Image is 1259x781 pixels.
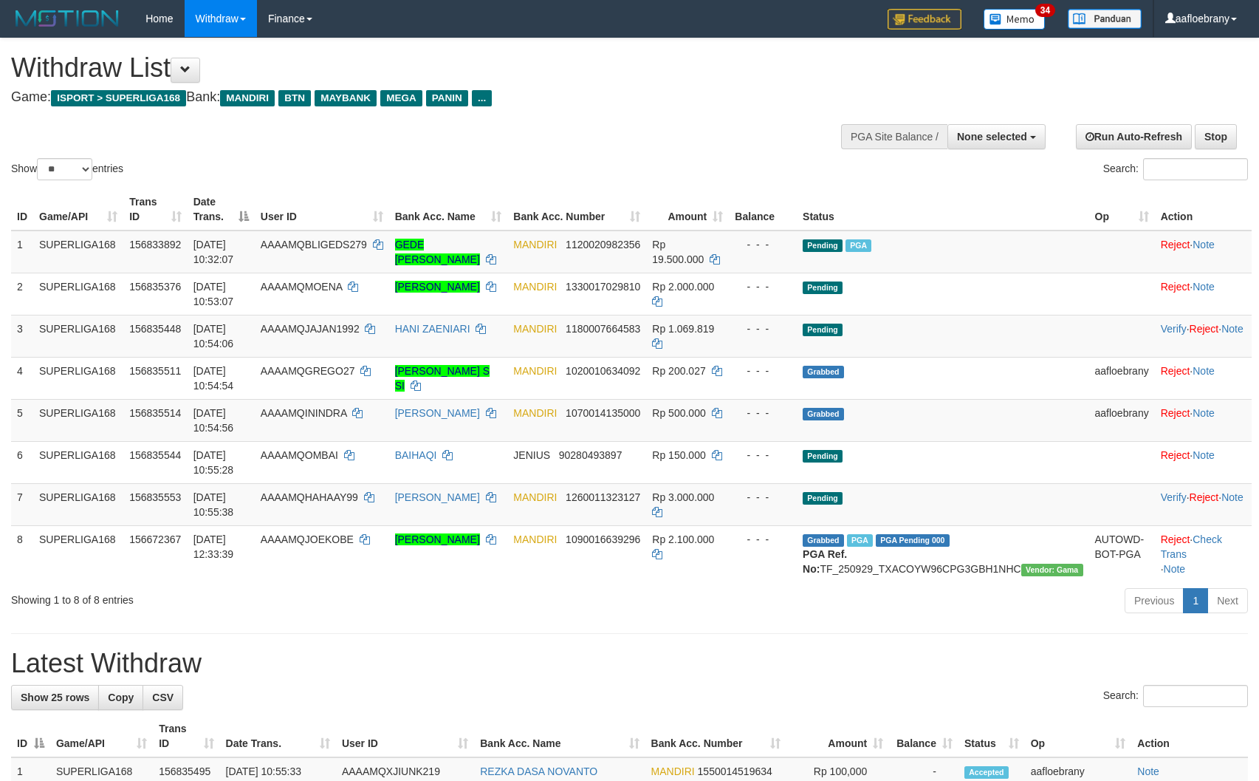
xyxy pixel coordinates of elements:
[1161,407,1190,419] a: Reject
[193,323,234,349] span: [DATE] 10:54:06
[395,323,470,335] a: HANI ZAENIARI
[845,239,871,252] span: Marked by aafsoycanthlai
[876,534,950,547] span: PGA Pending
[50,715,153,757] th: Game/API: activate to sort column ascending
[803,492,843,505] span: Pending
[803,239,843,252] span: Pending
[11,525,33,582] td: 8
[1193,239,1215,250] a: Note
[11,7,123,30] img: MOTION_logo.png
[1161,239,1190,250] a: Reject
[1207,588,1248,613] a: Next
[958,715,1025,757] th: Status: activate to sort column ascending
[1089,357,1155,399] td: aafloebrany
[1164,563,1186,575] a: Note
[1155,231,1252,273] td: ·
[1190,491,1219,503] a: Reject
[652,533,714,545] span: Rp 2.100.000
[11,685,99,710] a: Show 25 rows
[1076,124,1192,149] a: Run Auto-Refresh
[11,649,1248,678] h1: Latest Withdraw
[1183,588,1208,613] a: 1
[513,323,557,335] span: MANDIRI
[33,399,123,441] td: SUPERLIGA168
[11,158,123,180] label: Show entries
[129,533,181,545] span: 156672367
[803,534,844,547] span: Grabbed
[507,188,646,231] th: Bank Acc. Number: activate to sort column ascending
[1161,533,1190,545] a: Reject
[1161,533,1222,560] a: Check Trans
[1190,323,1219,335] a: Reject
[1221,323,1243,335] a: Note
[1161,323,1187,335] a: Verify
[129,407,181,419] span: 156835514
[652,407,705,419] span: Rp 500.000
[11,273,33,315] td: 2
[278,90,311,106] span: BTN
[152,692,174,703] span: CSV
[143,685,183,710] a: CSV
[11,315,33,357] td: 3
[513,533,557,545] span: MANDIRI
[153,715,219,757] th: Trans ID: activate to sort column ascending
[652,323,714,335] span: Rp 1.069.819
[11,90,825,105] h4: Game: Bank:
[123,188,187,231] th: Trans ID: activate to sort column ascending
[566,491,640,503] span: Copy 1260011323127 to clipboard
[193,281,234,307] span: [DATE] 10:53:07
[261,449,338,461] span: AAAAMQOMBAI
[513,491,557,503] span: MANDIRI
[220,90,275,106] span: MANDIRI
[566,239,640,250] span: Copy 1120020982356 to clipboard
[1103,158,1248,180] label: Search:
[1021,564,1083,576] span: Vendor URL: https://trx31.1velocity.biz
[11,715,50,757] th: ID: activate to sort column descending
[21,692,89,703] span: Show 25 rows
[513,365,557,377] span: MANDIRI
[11,483,33,525] td: 7
[474,715,645,757] th: Bank Acc. Name: activate to sort column ascending
[735,279,791,294] div: - - -
[426,90,468,106] span: PANIN
[646,188,729,231] th: Amount: activate to sort column ascending
[11,357,33,399] td: 4
[395,239,480,265] a: GEDE [PERSON_NAME]
[803,450,843,463] span: Pending
[98,685,143,710] a: Copy
[395,281,480,293] a: [PERSON_NAME]
[964,766,1009,779] span: Accepted
[803,324,843,336] span: Pending
[803,548,847,575] b: PGA Ref. No:
[11,399,33,441] td: 5
[651,765,695,777] span: MANDIRI
[261,491,358,503] span: AAAAMQHAHAAY99
[797,525,1088,582] td: TF_250929_TXACOYW96CPG3GBH1NHC
[315,90,377,106] span: MAYBANK
[129,281,181,293] span: 156835376
[889,715,958,757] th: Balance: activate to sort column ascending
[1131,715,1248,757] th: Action
[193,533,234,560] span: [DATE] 12:33:39
[472,90,492,106] span: ...
[566,281,640,293] span: Copy 1330017029810 to clipboard
[957,131,1027,143] span: None selected
[803,282,843,294] span: Pending
[1221,491,1243,503] a: Note
[513,281,557,293] span: MANDIRI
[1089,188,1155,231] th: Op: activate to sort column ascending
[1143,685,1248,707] input: Search:
[1155,273,1252,315] td: ·
[1155,315,1252,357] td: · ·
[513,239,557,250] span: MANDIRI
[11,587,513,607] div: Showing 1 to 8 of 8 entries
[566,407,640,419] span: Copy 1070014135000 to clipboard
[1155,188,1252,231] th: Action
[1035,4,1055,17] span: 34
[1068,9,1142,29] img: panduan.png
[1089,525,1155,582] td: AUTOWD-BOT-PGA
[645,715,787,757] th: Bank Acc. Number: activate to sort column ascending
[652,449,705,461] span: Rp 150.000
[37,158,92,180] select: Showentries
[841,124,947,149] div: PGA Site Balance /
